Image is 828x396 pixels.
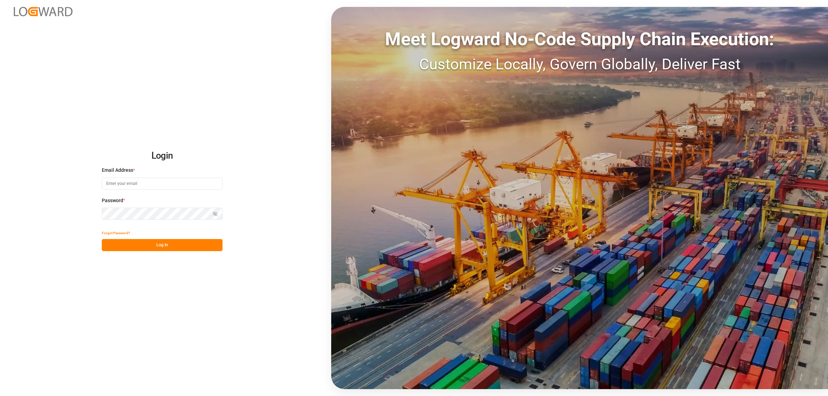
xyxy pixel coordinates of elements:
div: Meet Logward No-Code Supply Chain Execution: [331,26,828,53]
span: Email Address [102,167,133,174]
h2: Login [102,145,223,167]
div: Customize Locally, Govern Globally, Deliver Fast [331,53,828,76]
img: Logward_new_orange.png [14,7,72,16]
button: Log In [102,239,223,251]
button: Forgot Password? [102,227,130,239]
input: Enter your email [102,178,223,190]
span: Password [102,197,123,204]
